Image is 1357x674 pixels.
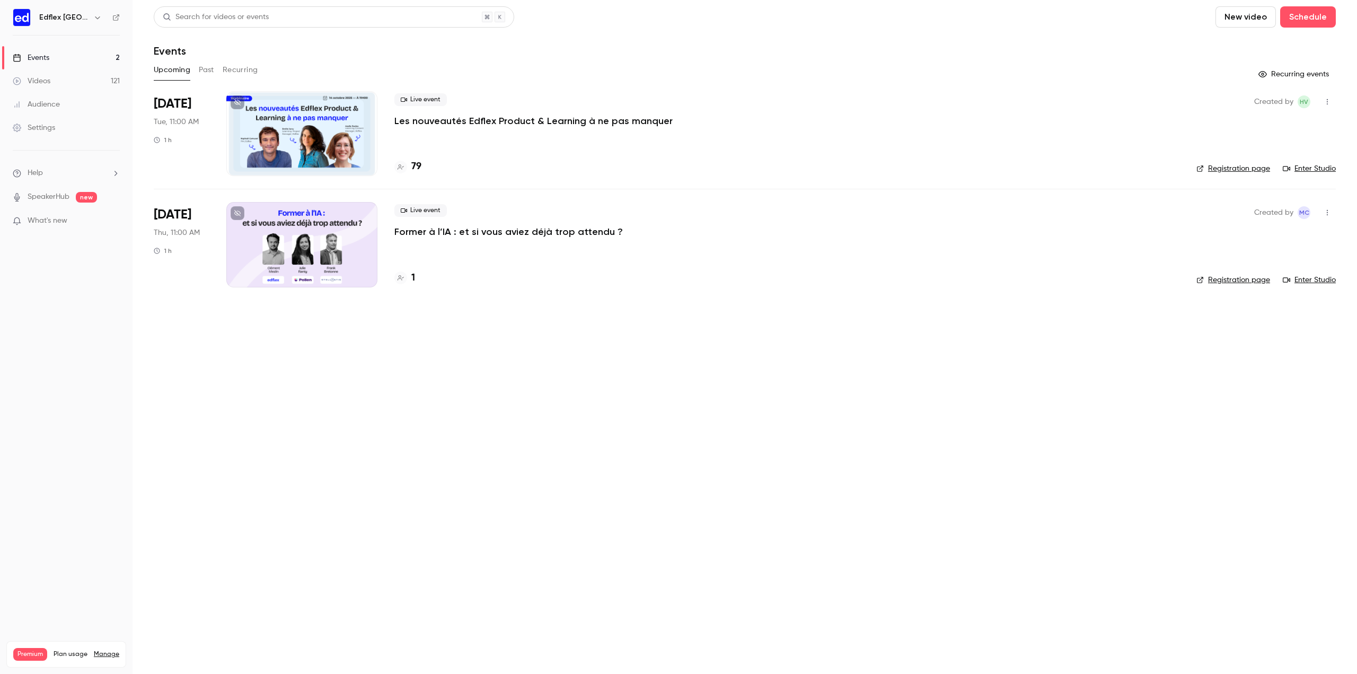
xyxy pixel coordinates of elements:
span: Thu, 11:00 AM [154,227,200,238]
span: Tue, 11:00 AM [154,117,199,127]
span: [DATE] [154,206,191,223]
span: Created by [1254,206,1293,219]
a: 79 [394,160,421,174]
a: Former à l’IA : et si vous aviez déjà trop attendu ? [394,225,623,238]
button: New video [1215,6,1276,28]
iframe: Noticeable Trigger [107,216,120,226]
div: 1 h [154,136,172,144]
button: Recurring [223,62,258,78]
div: Settings [13,122,55,133]
a: 1 [394,271,415,285]
span: Plan usage [54,650,87,659]
span: Live event [394,93,447,106]
h6: Edflex [GEOGRAPHIC_DATA] [39,12,89,23]
div: Videos [13,76,50,86]
a: Enter Studio [1283,163,1336,174]
span: Live event [394,204,447,217]
a: Les nouveautés Edflex Product & Learning à ne pas manquer [394,115,673,127]
a: Registration page [1196,275,1270,285]
div: Search for videos or events [163,12,269,23]
h1: Events [154,45,186,57]
span: What's new [28,215,67,226]
span: new [76,192,97,203]
a: Enter Studio [1283,275,1336,285]
span: Manon Cousin [1298,206,1310,219]
h4: 79 [411,160,421,174]
button: Recurring events [1254,66,1336,83]
div: Audience [13,99,60,110]
span: HV [1300,95,1308,108]
a: SpeakerHub [28,191,69,203]
span: Created by [1254,95,1293,108]
span: Help [28,168,43,179]
div: 1 h [154,247,172,255]
span: [DATE] [154,95,191,112]
div: Events [13,52,49,63]
button: Schedule [1280,6,1336,28]
a: Manage [94,650,119,659]
div: Nov 6 Thu, 11:00 AM (Europe/Paris) [154,202,209,287]
li: help-dropdown-opener [13,168,120,179]
span: Hélène VENTURINI [1298,95,1310,108]
a: Registration page [1196,163,1270,174]
span: MC [1299,206,1309,219]
h4: 1 [411,271,415,285]
button: Past [199,62,214,78]
span: Premium [13,648,47,661]
img: Edflex France [13,9,30,26]
button: Upcoming [154,62,190,78]
div: Oct 14 Tue, 11:00 AM (Europe/Paris) [154,91,209,176]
